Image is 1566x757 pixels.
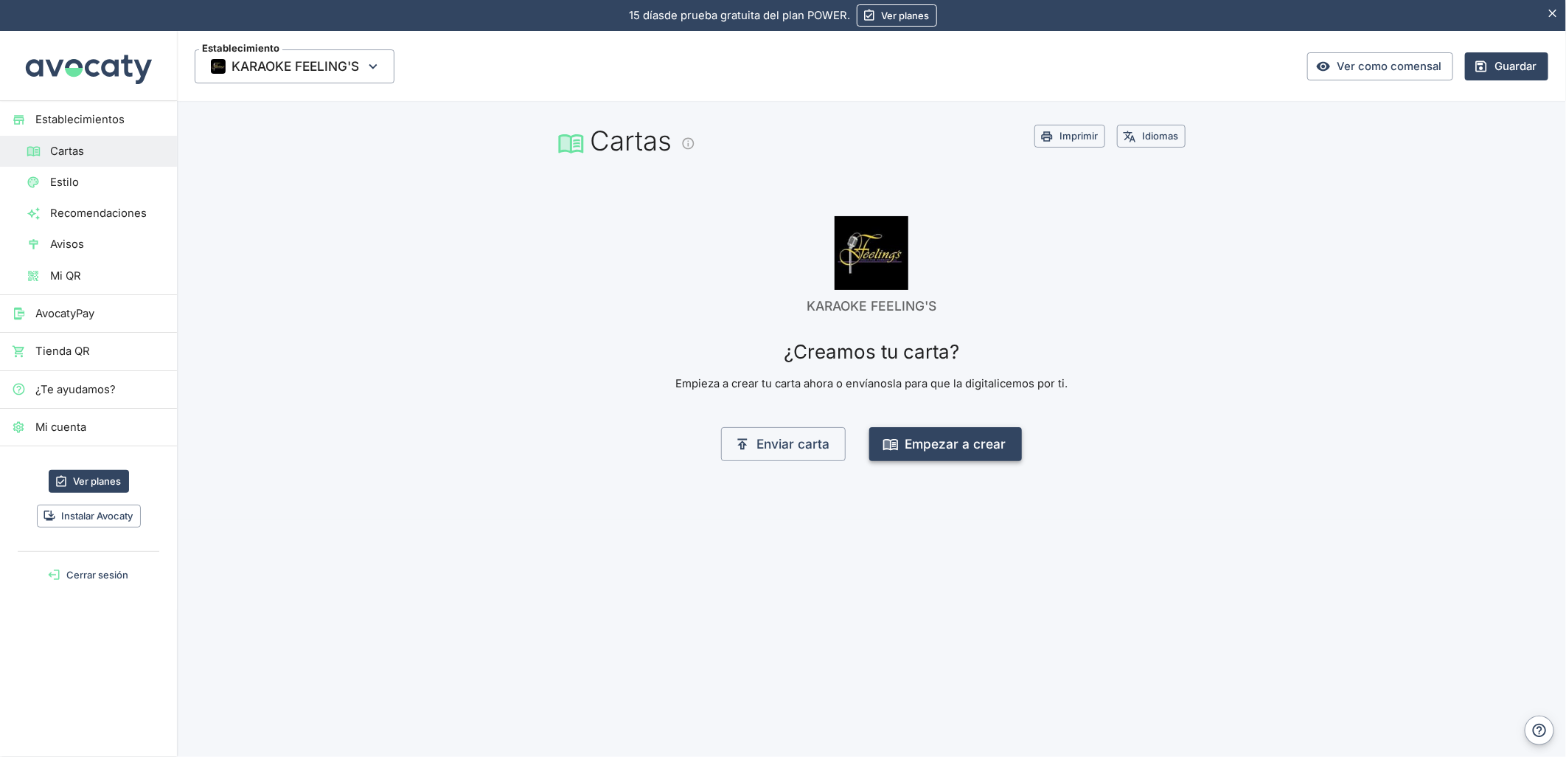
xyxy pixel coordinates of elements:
[35,419,165,435] span: Mi cuenta
[1117,125,1186,148] button: Idiomas
[678,133,699,154] button: Información
[675,376,1068,392] p: Empieza a crear tu carta ahora o envíanosla para que la digitalicemos por ti.
[195,49,394,83] button: EstablecimientoThumbnailKARAOKE FEELING'S
[50,205,165,221] span: Recomendaciones
[22,31,155,100] img: Avocaty
[37,505,141,528] button: Instalar Avocaty
[721,427,846,461] button: Enviar carta
[195,49,394,83] span: KARAOKE FEELING'S
[50,174,165,190] span: Estilo
[1525,716,1554,745] button: Ayuda y contacto
[35,381,165,398] span: ¿Te ayudamos?
[557,125,1034,157] h1: Cartas
[35,343,165,359] span: Tienda QR
[50,143,165,159] span: Cartas
[211,59,226,74] img: Thumbnail
[35,111,165,128] span: Establecimientos
[1465,52,1548,80] button: Guardar
[630,9,665,22] span: 15 días
[1307,52,1453,80] a: Ver como comensal
[35,305,165,322] span: AvocatyPay
[6,564,171,587] button: Cerrar sesión
[199,44,282,53] span: Establecimiento
[835,216,908,290] img: Logo
[807,296,936,317] h6: KARAOKE FEELING'S
[50,268,165,284] span: Mi QR
[50,236,165,252] span: Avisos
[1034,125,1105,148] button: Imprimir
[1540,1,1566,27] button: Esconder aviso
[630,7,851,24] p: de prueba gratuita del plan POWER.
[784,340,959,364] h4: ¿Creamos tu carta?
[869,427,1022,461] button: Empezar a crear
[232,55,359,77] span: KARAOKE FEELING'S
[857,4,937,27] a: Ver planes
[49,470,129,493] a: Ver planes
